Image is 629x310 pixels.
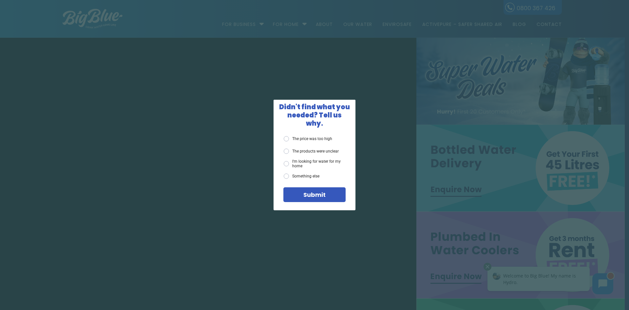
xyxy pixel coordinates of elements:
[279,102,350,128] span: Didn't find what you needed? Tell us why.
[284,174,319,179] label: Something else
[23,11,95,24] span: Welcome to Big Blue! My name is Hydro.
[303,191,326,199] span: Submit
[12,10,20,18] img: Avatar
[284,159,346,169] label: I'm looking for water for my home
[284,149,339,154] label: The products were unclear
[284,136,332,141] label: The price was too high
